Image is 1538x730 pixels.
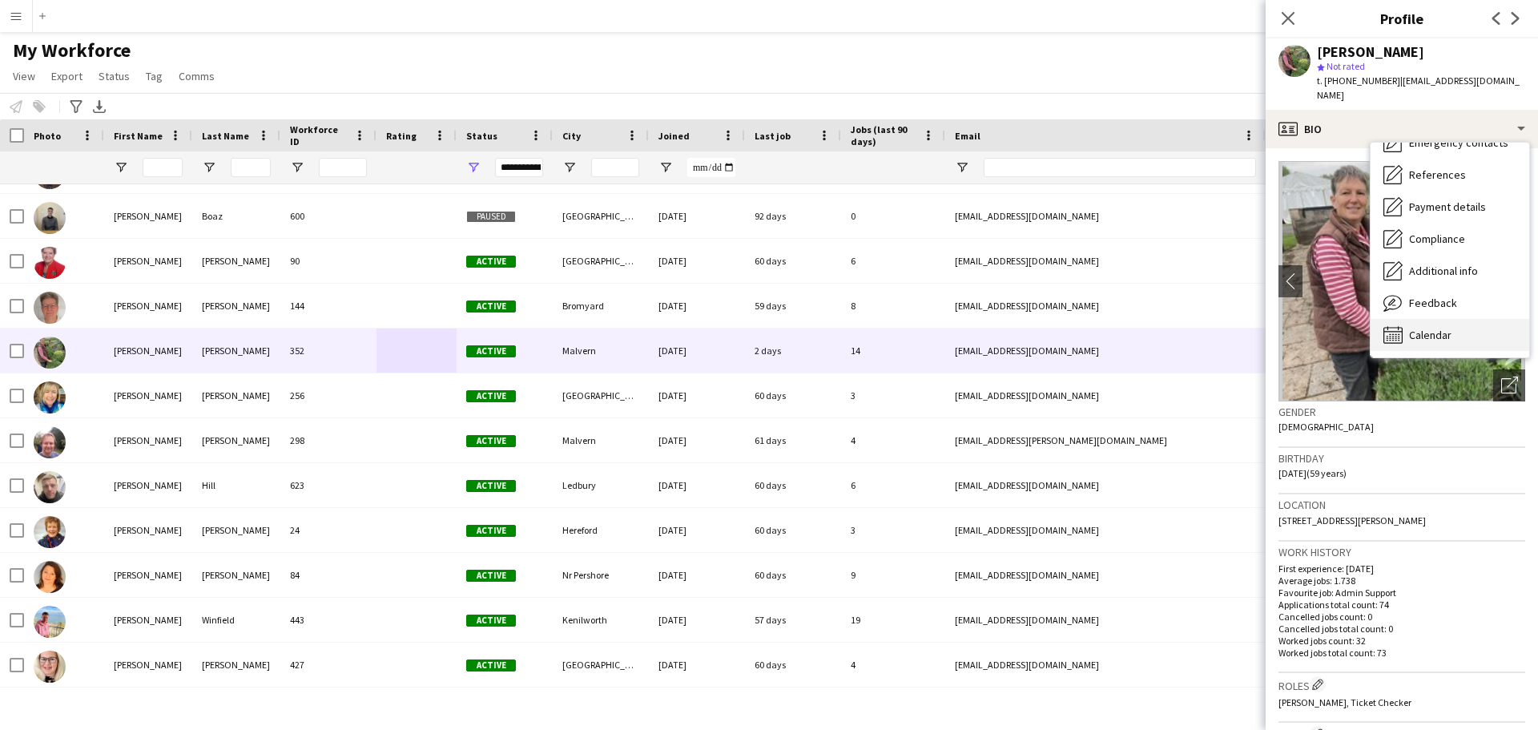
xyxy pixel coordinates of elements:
p: Worked jobs total count: 73 [1278,647,1525,659]
input: Last Name Filter Input [231,158,271,177]
div: 2 days [745,329,841,373]
span: Active [466,525,516,537]
span: Export [51,69,83,83]
div: [PERSON_NAME] [104,598,192,642]
span: Status [466,130,497,142]
div: Emergency contacts [1371,127,1529,159]
div: Compliance [1371,223,1529,255]
p: Applications total count: 74 [1278,599,1525,611]
div: Malvern [553,418,649,462]
div: [PERSON_NAME] [192,239,280,283]
span: Rating [386,130,417,142]
div: 427 [280,643,376,687]
span: Tag [146,69,163,83]
div: 92 days [745,194,841,238]
span: Photo [34,130,61,142]
div: 0 [841,194,945,238]
div: [EMAIL_ADDRESS][DOMAIN_NAME] [945,643,1266,687]
span: Active [466,256,516,268]
span: My Workforce [13,38,131,63]
div: Kenilworth [553,598,649,642]
div: 57 days [745,598,841,642]
div: [PERSON_NAME] [192,284,280,328]
span: View [13,69,35,83]
div: [PERSON_NAME] [192,329,280,373]
div: 6 [841,463,945,507]
div: Ledbury [553,463,649,507]
div: [EMAIL_ADDRESS][PERSON_NAME][DOMAIN_NAME] [945,418,1266,462]
div: Calendar [1371,319,1529,351]
div: 60 days [745,643,841,687]
div: [PERSON_NAME] [104,508,192,552]
button: Open Filter Menu [562,160,577,175]
p: Average jobs: 1.738 [1278,575,1525,587]
h3: Location [1278,498,1525,512]
span: Jobs (last 90 days) [851,123,916,147]
div: Hereford [553,508,649,552]
div: 19 [841,598,945,642]
img: Crew avatar or photo [1278,161,1525,401]
input: Email Filter Input [984,158,1256,177]
div: 60 days [745,239,841,283]
div: [DATE] [649,239,745,283]
div: [PERSON_NAME] [104,553,192,597]
input: First Name Filter Input [143,158,183,177]
div: 60 days [745,463,841,507]
a: View [6,66,42,87]
div: 3 [841,373,945,417]
span: Not rated [1327,60,1365,72]
span: Paused [466,211,516,223]
span: Active [466,615,516,627]
p: First experience: [DATE] [1278,563,1525,575]
span: Active [466,570,516,582]
div: [PERSON_NAME] [192,418,280,462]
div: [DATE] [649,463,745,507]
div: Open photos pop-in [1493,369,1525,401]
div: [GEOGRAPHIC_DATA] [553,373,649,417]
div: [DATE] [649,508,745,552]
span: Emergency contacts [1409,135,1508,150]
div: [PERSON_NAME] [104,329,192,373]
div: [EMAIL_ADDRESS][DOMAIN_NAME] [945,284,1266,328]
span: Active [466,390,516,402]
a: Status [92,66,136,87]
div: [PERSON_NAME] [192,643,280,687]
div: 8 [841,284,945,328]
input: Joined Filter Input [687,158,735,177]
div: [PERSON_NAME] [192,508,280,552]
button: Open Filter Menu [290,160,304,175]
a: Export [45,66,89,87]
div: 3 [841,508,945,552]
span: [DEMOGRAPHIC_DATA] [1278,421,1374,433]
img: Judy Palfrey [34,292,66,324]
div: [PERSON_NAME] [1317,45,1424,59]
span: Active [466,345,516,357]
div: 61 days [745,418,841,462]
div: 4 [841,643,945,687]
span: Last Name [202,130,249,142]
div: 24 [280,508,376,552]
div: Additional info [1371,255,1529,287]
span: Compliance [1409,232,1465,246]
img: Julie Newman [34,381,66,413]
div: [DATE] [649,598,745,642]
div: References [1371,159,1529,191]
img: Katherine Preece [34,651,66,683]
div: 9 [841,553,945,597]
div: Boaz [192,194,280,238]
div: [GEOGRAPHIC_DATA] [553,194,649,238]
div: [DATE] [649,329,745,373]
span: Workforce ID [290,123,348,147]
h3: Gender [1278,405,1525,419]
div: Nr Pershore [553,553,649,597]
a: Tag [139,66,169,87]
div: [DATE] [649,418,745,462]
div: 90 [280,239,376,283]
div: 60 days [745,508,841,552]
div: [EMAIL_ADDRESS][DOMAIN_NAME] [945,598,1266,642]
span: Active [466,300,516,313]
span: Feedback [1409,296,1457,310]
span: References [1409,167,1466,182]
div: 144 [280,284,376,328]
span: [STREET_ADDRESS][PERSON_NAME] [1278,514,1426,526]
